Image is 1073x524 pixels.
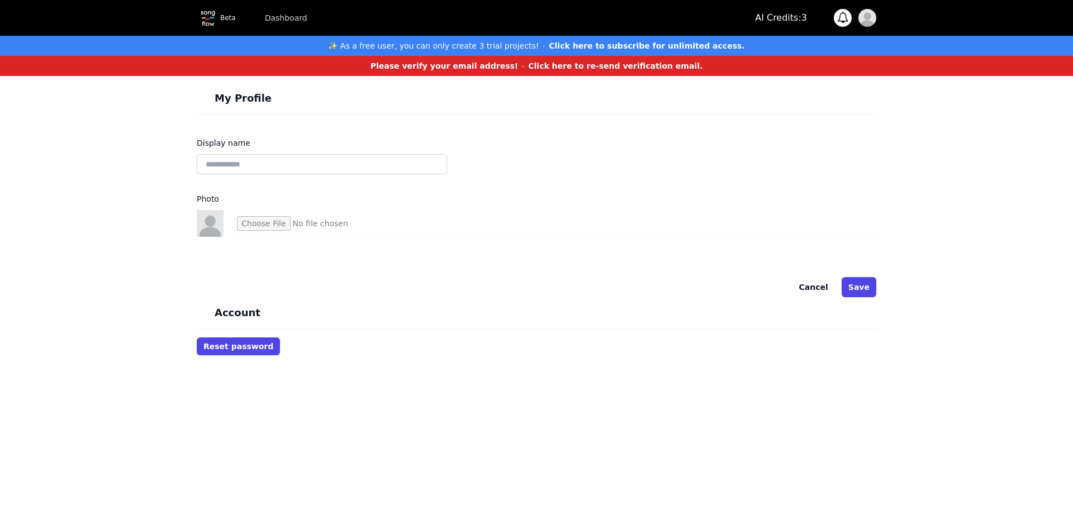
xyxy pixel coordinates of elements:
[197,210,224,237] img: defaultdp-GMBFNSZB.png
[328,41,539,50] strong: ✨ As a free user, you can only create 3 trial projects!
[215,306,858,320] h1: Account
[197,7,219,29] img: Topline
[197,192,876,206] label: Photo
[371,61,519,70] strong: Please verify your email address!
[328,39,744,53] button: ✨ As a free user, you can only create 3 trial projects!Click here to subscribe for unlimited access.
[549,41,744,50] strong: Click here to subscribe for unlimited access.
[799,280,828,294] button: Cancel
[371,59,703,73] button: Please verify your email address!Click here to re-send verification email.
[220,13,236,22] p: Beta
[258,8,314,28] a: Dashboard
[755,11,807,25] p: AI Credits: 3
[197,136,645,150] label: Display name
[842,277,876,297] button: Save
[528,61,702,70] strong: Click here to re-send verification email.
[215,92,858,105] h1: My Profile
[197,337,280,355] a: Reset password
